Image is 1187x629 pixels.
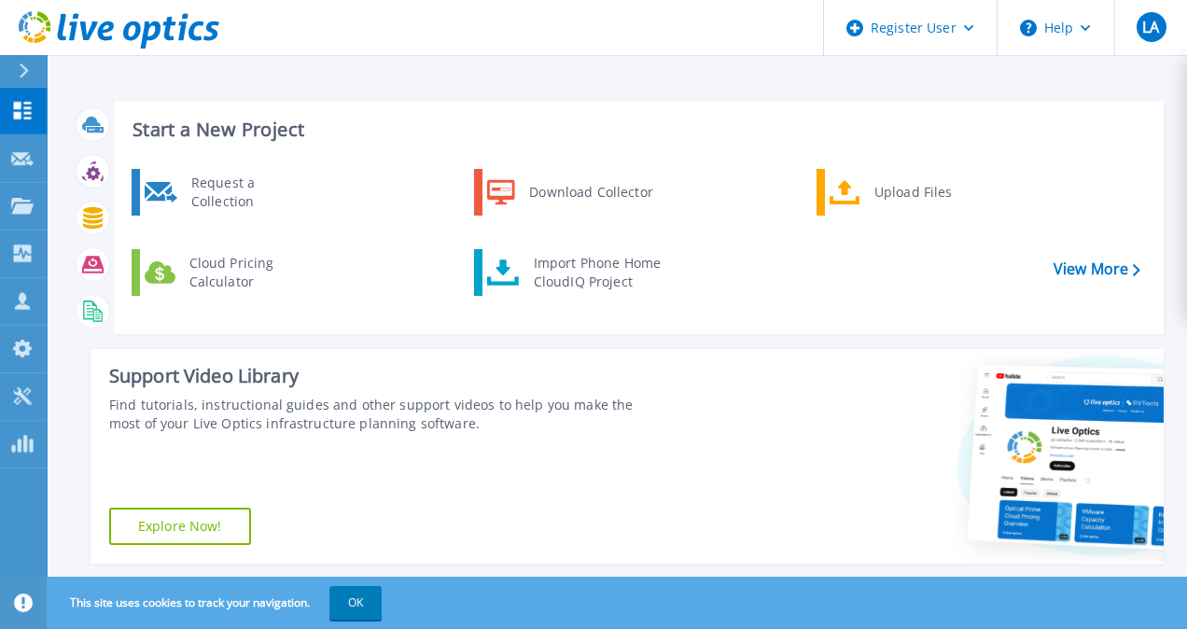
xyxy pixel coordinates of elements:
[133,119,1139,140] h3: Start a New Project
[865,174,1003,211] div: Upload Files
[132,169,323,216] a: Request a Collection
[180,254,318,291] div: Cloud Pricing Calculator
[109,396,667,433] div: Find tutorials, instructional guides and other support videos to help you make the most of your L...
[520,174,661,211] div: Download Collector
[1142,20,1159,35] span: LA
[817,169,1008,216] a: Upload Files
[51,586,382,620] span: This site uses cookies to track your navigation.
[524,254,670,291] div: Import Phone Home CloudIQ Project
[109,364,667,388] div: Support Video Library
[182,174,318,211] div: Request a Collection
[329,586,382,620] button: OK
[132,249,323,296] a: Cloud Pricing Calculator
[1054,260,1140,278] a: View More
[109,508,251,545] a: Explore Now!
[474,169,665,216] a: Download Collector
